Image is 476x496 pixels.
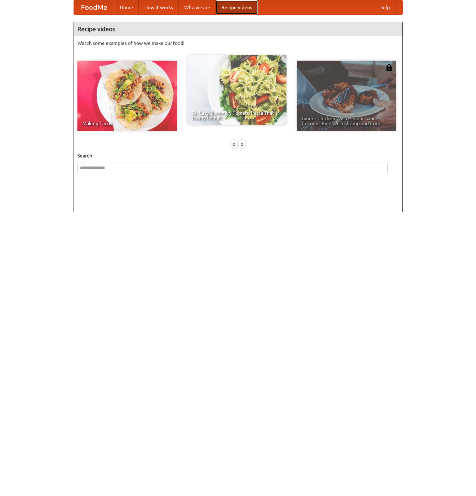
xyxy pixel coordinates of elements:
a: Making Tacos [77,61,177,131]
a: Recipe videos [216,0,258,14]
img: 483408.png [386,64,393,71]
a: An Easy, Summery Tomato Pasta That's Ready for Fall [187,55,287,125]
div: » [239,140,245,149]
a: FoodMe [74,0,114,14]
div: « [231,140,237,149]
p: Watch some examples of how we make our food! [77,40,399,47]
span: An Easy, Summery Tomato Pasta That's Ready for Fall [192,110,282,120]
h4: Recipe videos [74,22,402,36]
a: Home [114,0,139,14]
a: Who we are [179,0,216,14]
a: How it works [139,0,179,14]
span: Making Tacos [82,121,172,126]
h5: Search [77,152,399,159]
a: Help [374,0,395,14]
